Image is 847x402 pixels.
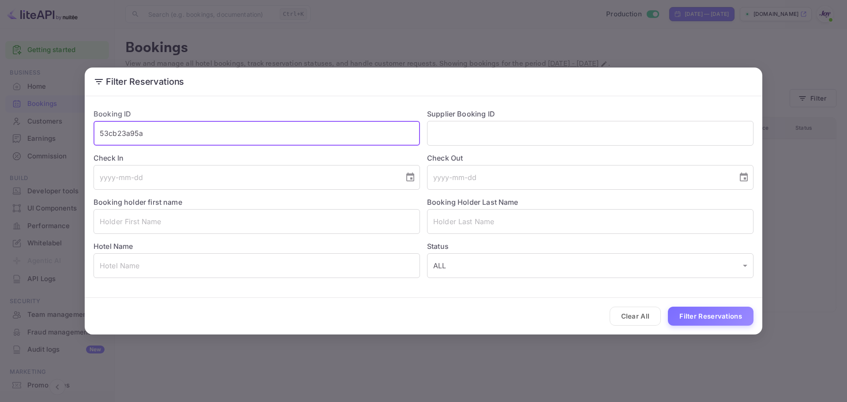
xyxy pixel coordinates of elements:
button: Choose date [401,169,419,186]
input: Hotel Name [94,253,420,278]
label: Status [427,241,753,252]
label: Hotel Name [94,242,133,251]
input: Booking ID [94,121,420,146]
h2: Filter Reservations [85,68,762,96]
input: Holder First Name [94,209,420,234]
input: Supplier Booking ID [427,121,753,146]
label: Booking ID [94,109,131,118]
input: yyyy-mm-dd [427,165,731,190]
label: Booking holder first name [94,198,182,207]
button: Clear All [610,307,661,326]
label: Check Out [427,153,753,163]
input: Holder Last Name [427,209,753,234]
label: Check In [94,153,420,163]
label: Booking Holder Last Name [427,198,518,207]
input: yyyy-mm-dd [94,165,398,190]
label: Supplier Booking ID [427,109,495,118]
div: ALL [427,253,753,278]
button: Choose date [735,169,753,186]
button: Filter Reservations [668,307,753,326]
